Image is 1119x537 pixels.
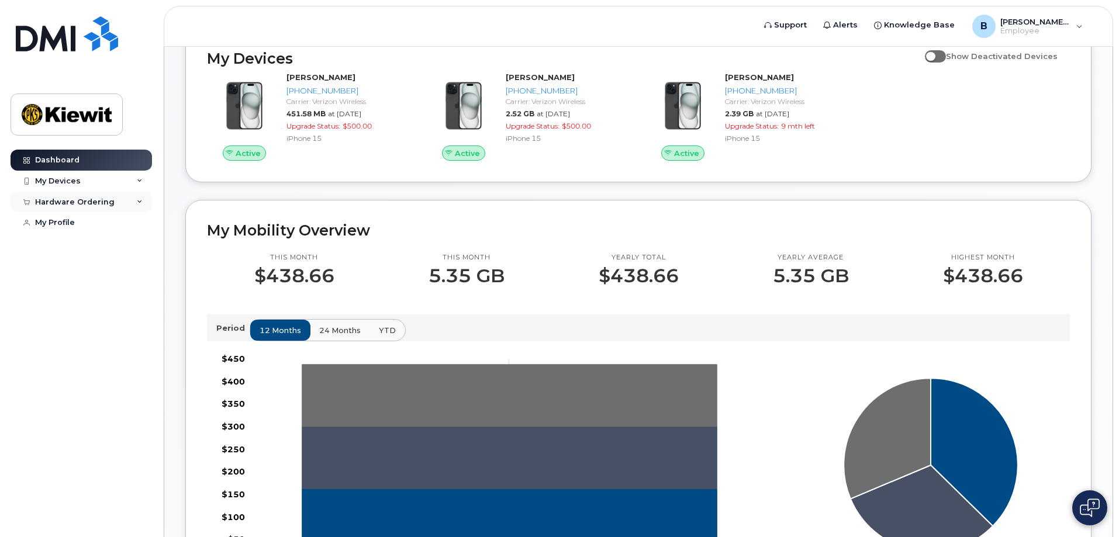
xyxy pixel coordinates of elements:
p: $438.66 [599,265,679,286]
span: $500.00 [562,122,591,130]
span: Employee [1000,26,1070,36]
p: This month [429,253,505,262]
a: Support [756,13,815,37]
div: [PHONE_NUMBER] [725,85,846,96]
div: Carrier: Verizon Wireless [506,96,627,106]
span: Alerts [833,19,858,31]
tspan: $450 [222,354,245,364]
span: Active [674,148,699,159]
span: Upgrade Status: [286,122,340,130]
g: 936-407-2788 [302,427,717,489]
span: 2.52 GB [506,109,534,118]
span: YTD [379,325,396,336]
tspan: $400 [222,376,245,387]
p: $438.66 [943,265,1023,286]
a: Active[PERSON_NAME][PHONE_NUMBER]Carrier: Verizon Wireless451.58 MBat [DATE]Upgrade Status:$500.0... [207,72,412,161]
div: iPhone 15 [725,133,846,143]
span: at [DATE] [537,109,570,118]
p: Yearly total [599,253,679,262]
h2: My Devices [207,50,919,67]
img: iPhone_15_Black.png [216,78,272,134]
span: Active [455,148,480,159]
input: Show Deactivated Devices [925,45,934,54]
strong: [PERSON_NAME] [725,72,794,82]
img: iPhone_15_Black.png [655,78,711,134]
span: B [980,19,987,33]
div: [PHONE_NUMBER] [506,85,627,96]
p: Highest month [943,253,1023,262]
span: at [DATE] [328,109,361,118]
span: [PERSON_NAME].Ortiz1 [1000,17,1070,26]
span: Support [774,19,807,31]
div: [PHONE_NUMBER] [286,85,407,96]
tspan: $250 [222,444,245,455]
p: Period [216,323,250,334]
tspan: $300 [222,421,245,432]
span: at [DATE] [756,109,789,118]
p: Yearly average [773,253,849,262]
a: Alerts [815,13,866,37]
img: iPhone_15_Black.png [436,78,492,134]
div: Bryan.Ortiz1 [964,15,1091,38]
tspan: $350 [222,399,245,410]
a: Active[PERSON_NAME][PHONE_NUMBER]Carrier: Verizon Wireless2.39 GBat [DATE]Upgrade Status:9 mth le... [645,72,851,161]
span: Active [236,148,261,159]
strong: [PERSON_NAME] [286,72,355,82]
p: This month [254,253,334,262]
p: $438.66 [254,265,334,286]
div: iPhone 15 [506,133,627,143]
strong: [PERSON_NAME] [506,72,575,82]
h2: My Mobility Overview [207,221,1070,239]
a: Active[PERSON_NAME][PHONE_NUMBER]Carrier: Verizon Wireless2.52 GBat [DATE]Upgrade Status:$500.00i... [426,72,631,161]
div: Carrier: Verizon Wireless [286,96,407,106]
p: 5.35 GB [429,265,505,286]
span: Knowledge Base [884,19,955,31]
span: 24 months [319,325,361,336]
tspan: $200 [222,467,245,477]
span: 2.39 GB [725,109,754,118]
span: 9 mth left [781,122,815,130]
span: Upgrade Status: [506,122,559,130]
img: Open chat [1080,498,1100,517]
tspan: $100 [222,512,245,522]
tspan: $150 [222,489,245,500]
span: 451.58 MB [286,109,326,118]
span: $500.00 [343,122,372,130]
div: Carrier: Verizon Wireless [725,96,846,106]
div: iPhone 15 [286,133,407,143]
g: 936-407-2787 [302,365,717,427]
span: Upgrade Status: [725,122,779,130]
a: Knowledge Base [866,13,963,37]
span: Show Deactivated Devices [946,51,1058,61]
p: 5.35 GB [773,265,849,286]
